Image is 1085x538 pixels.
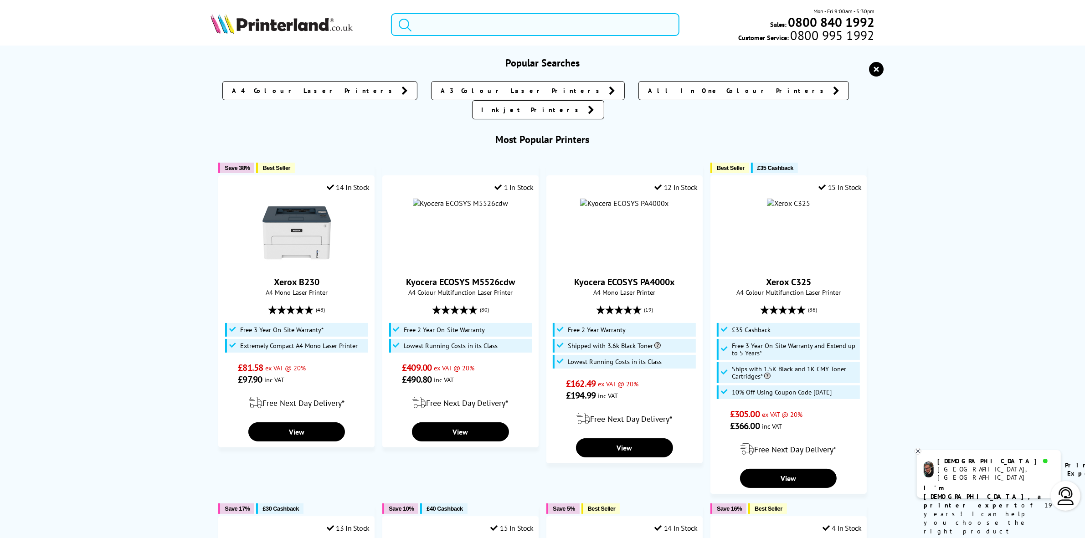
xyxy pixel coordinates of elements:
a: 0800 840 1992 [787,18,874,26]
span: (86) [808,301,817,318]
span: ex VAT @ 20% [762,410,802,419]
span: (48) [316,301,325,318]
span: inc VAT [434,375,454,384]
span: Lowest Running Costs in its Class [568,358,662,365]
button: £40 Cashback [420,503,467,514]
a: Xerox B230 [274,276,319,288]
span: A4 Colour Multifunction Laser Printer [387,288,533,297]
span: (80) [480,301,489,318]
button: Save 38% [218,163,254,173]
a: A3 Colour Laser Printers [431,81,625,100]
img: user-headset-light.svg [1057,487,1075,505]
button: Save 17% [218,503,254,514]
img: Xerox B230 [262,199,331,267]
div: 15 In Stock [818,183,861,192]
img: Printerland Logo [211,14,353,34]
a: Printerland Logo [211,14,380,36]
span: A4 Colour Multifunction Laser Printer [715,288,861,297]
div: modal_delivery [387,390,533,415]
div: 15 In Stock [491,523,534,533]
span: inc VAT [762,422,782,430]
span: £40 Cashback [427,505,463,512]
button: Save 5% [546,503,579,514]
span: Lowest Running Costs in its Class [404,342,498,349]
a: Xerox C325 [766,276,811,288]
button: Best Seller [748,503,787,514]
span: Free 3 Year On-Site Warranty and Extend up to 5 Years* [732,342,858,357]
a: Kyocera ECOSYS PA4000x [574,276,675,288]
span: 10% Off Using Coupon Code [DATE] [732,389,832,396]
span: £35 Cashback [757,164,793,171]
span: ex VAT @ 20% [434,364,474,372]
span: £305.00 [730,408,760,420]
span: Save 17% [225,505,250,512]
span: £162.49 [566,378,596,389]
button: Save 10% [382,503,418,514]
img: Kyocera ECOSYS M5526cdw [413,199,509,208]
img: Kyocera ECOSYS PA4000x [580,199,668,208]
span: Free 2 Year On-Site Warranty [404,326,485,333]
div: modal_delivery [223,390,369,415]
div: modal_delivery [715,436,861,462]
span: £97.90 [238,374,262,385]
span: Mon - Fri 9:00am - 5:30pm [813,7,874,15]
span: A4 Colour Laser Printers [232,86,397,95]
span: Extremely Compact A4 Mono Laser Printer [240,342,358,349]
div: 4 In Stock [823,523,862,533]
img: chris-livechat.png [924,461,934,477]
div: 12 In Stock [654,183,697,192]
a: A4 Colour Laser Printers [222,81,417,100]
a: Kyocera ECOSYS M5526cdw [406,276,515,288]
button: Save 16% [710,503,746,514]
span: £409.00 [402,362,432,374]
span: 0800 995 1992 [789,31,874,40]
span: Best Seller [262,164,290,171]
span: Save 5% [553,505,575,512]
span: £30 Cashback [262,505,298,512]
span: Best Seller [755,505,782,512]
div: modal_delivery [551,406,697,431]
span: inc VAT [264,375,284,384]
span: Free 3 Year On-Site Warranty* [240,326,324,333]
button: Best Seller [581,503,620,514]
a: All In One Colour Printers [638,81,849,100]
p: of 19 years! I can help you choose the right product [924,484,1054,536]
span: inc VAT [598,391,618,400]
img: Xerox C325 [767,199,810,208]
a: Xerox B230 [262,260,331,269]
span: Free 2 Year Warranty [568,326,626,333]
a: View [412,422,509,441]
div: 13 In Stock [327,523,370,533]
span: Best Seller [588,505,616,512]
span: Best Seller [717,164,745,171]
span: £194.99 [566,389,596,401]
span: A3 Colour Laser Printers [441,86,604,95]
input: Search product o [391,13,679,36]
button: Best Seller [710,163,749,173]
h3: Popular Searches [211,56,874,69]
span: £81.58 [238,362,263,374]
span: Sales: [770,20,787,29]
div: 14 In Stock [327,183,370,192]
span: £366.00 [730,420,760,432]
span: £35 Cashback [732,326,771,333]
button: £30 Cashback [256,503,303,514]
span: Save 10% [389,505,414,512]
span: Ships with 1.5K Black and 1K CMY Toner Cartridges* [732,365,858,380]
span: Inkjet Printers [482,105,584,114]
a: View [248,422,345,441]
span: Save 38% [225,164,250,171]
span: Customer Service: [739,31,874,42]
b: I'm [DEMOGRAPHIC_DATA], a printer expert [924,484,1044,509]
span: ex VAT @ 20% [265,364,306,372]
span: ex VAT @ 20% [598,379,638,388]
h3: Most Popular Printers [211,133,874,146]
div: 1 In Stock [494,183,534,192]
span: A4 Mono Laser Printer [551,288,697,297]
div: [DEMOGRAPHIC_DATA] [937,457,1054,465]
div: [GEOGRAPHIC_DATA], [GEOGRAPHIC_DATA] [937,465,1054,482]
span: A4 Mono Laser Printer [223,288,369,297]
